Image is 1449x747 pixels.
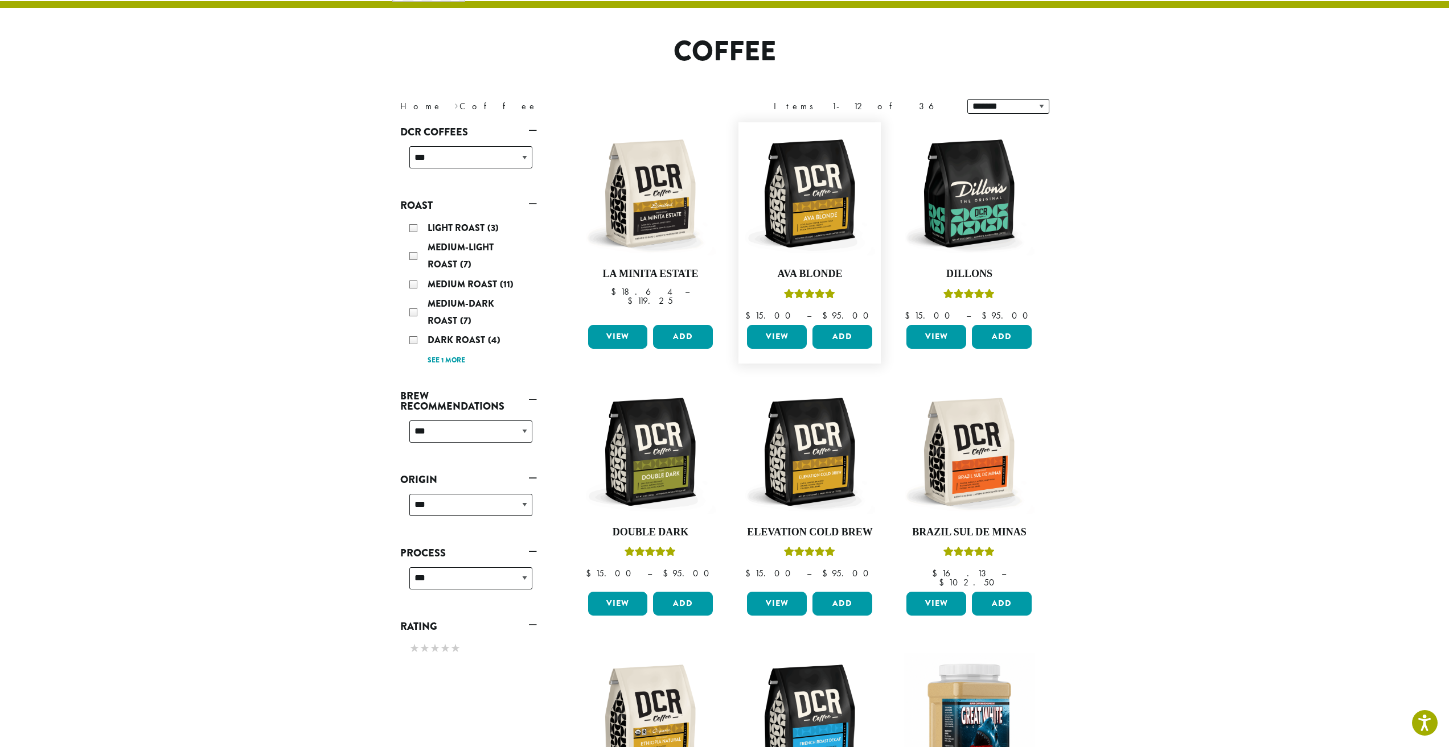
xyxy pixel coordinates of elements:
[807,567,811,579] span: –
[400,100,442,112] a: Home
[943,545,995,562] div: Rated 5.00 out of 5
[487,221,499,234] span: (3)
[744,386,875,588] a: Elevation Cold BrewRated 5.00 out of 5
[943,287,995,304] div: Rated 5.00 out of 5
[904,526,1035,539] h4: Brazil Sul De Minas
[939,576,1000,588] bdi: 102.50
[904,268,1035,280] h4: Dillons
[982,309,991,321] span: $
[430,640,440,657] span: ★
[807,309,811,321] span: –
[939,576,949,588] span: $
[460,258,471,271] span: (7)
[663,567,715,579] bdi: 95.00
[428,241,494,271] span: Medium-Light Roast
[585,526,716,539] h4: Double Dark
[611,286,674,298] bdi: 18.64
[400,489,537,530] div: Origin
[488,333,500,346] span: (4)
[744,526,875,539] h4: Elevation Cold Brew
[904,386,1035,517] img: DCR-12oz-Brazil-Sul-De-Minas-Stock-scaled.png
[400,543,537,563] a: Process
[663,567,672,579] span: $
[627,295,637,307] span: $
[428,333,488,346] span: Dark Roast
[982,309,1033,321] bdi: 95.00
[400,617,537,636] a: Rating
[428,278,500,291] span: Medium Roast
[585,128,716,259] img: DCR-12oz-La-Minita-Estate-Stock-scaled.png
[744,128,875,259] img: DCR-12oz-Ava-Blonde-Stock-scaled.png
[905,309,914,321] span: $
[904,386,1035,588] a: Brazil Sul De MinasRated 5.00 out of 5
[588,325,648,349] a: View
[585,268,716,280] h4: La Minita Estate
[972,325,1032,349] button: Add
[932,567,942,579] span: $
[400,196,537,215] a: Roast
[440,640,450,657] span: ★
[588,592,648,616] a: View
[585,128,716,320] a: La Minita Estate
[409,640,420,657] span: ★
[784,545,835,562] div: Rated 5.00 out of 5
[904,128,1035,259] img: DCR-12oz-Dillons-Stock-scaled.png
[400,563,537,603] div: Process
[744,386,875,517] img: DCR-12oz-Elevation-Cold-Brew-Stock-scaled.png
[454,96,458,113] span: ›
[627,295,673,307] bdi: 119.25
[784,287,835,304] div: Rated 5.00 out of 5
[428,297,494,327] span: Medium-Dark Roast
[932,567,991,579] bdi: 16.13
[906,592,966,616] a: View
[586,567,596,579] span: $
[586,567,637,579] bdi: 15.00
[392,35,1058,68] h1: Coffee
[906,325,966,349] a: View
[450,640,461,657] span: ★
[420,640,430,657] span: ★
[966,309,971,321] span: –
[625,545,676,562] div: Rated 4.50 out of 5
[774,100,950,113] div: Items 1-12 of 36
[500,278,514,291] span: (11)
[745,567,796,579] bdi: 15.00
[653,325,713,349] button: Add
[585,386,716,588] a: Double DarkRated 4.50 out of 5
[400,122,537,142] a: DCR Coffees
[400,142,537,182] div: DCR Coffees
[400,416,537,456] div: Brew Recommendations
[400,636,537,662] div: Rating
[611,286,621,298] span: $
[647,567,652,579] span: –
[812,592,872,616] button: Add
[822,309,874,321] bdi: 95.00
[685,286,689,298] span: –
[747,592,807,616] a: View
[905,309,955,321] bdi: 15.00
[745,567,755,579] span: $
[822,567,874,579] bdi: 95.00
[972,592,1032,616] button: Add
[744,268,875,280] h4: Ava Blonde
[1001,567,1006,579] span: –
[747,325,807,349] a: View
[812,325,872,349] button: Add
[428,221,487,234] span: Light Roast
[400,470,537,489] a: Origin
[904,128,1035,320] a: DillonsRated 5.00 out of 5
[745,309,796,321] bdi: 15.00
[822,567,832,579] span: $
[822,309,832,321] span: $
[400,215,537,373] div: Roast
[400,386,537,416] a: Brew Recommendations
[400,100,708,113] nav: Breadcrumb
[585,386,716,517] img: DCR-12oz-Double-Dark-Stock-scaled.png
[428,355,465,366] a: See 1 more
[745,309,755,321] span: $
[744,128,875,320] a: Ava BlondeRated 5.00 out of 5
[460,314,471,327] span: (7)
[653,592,713,616] button: Add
